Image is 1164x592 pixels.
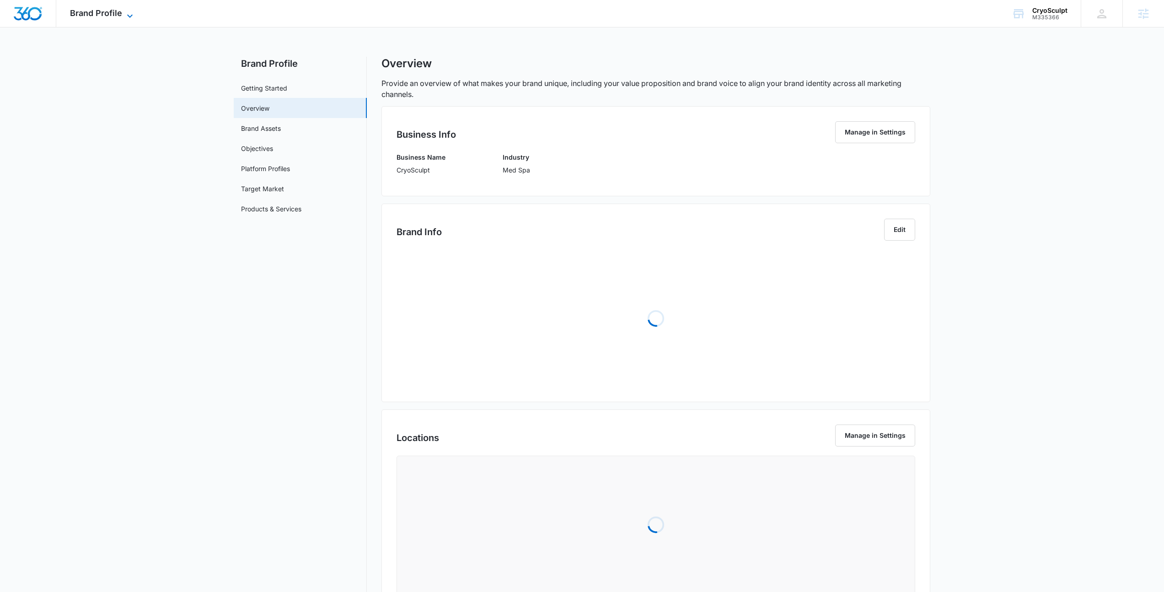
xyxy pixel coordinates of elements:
span: Brand Profile [70,8,122,18]
div: account id [1032,14,1067,21]
p: Med Spa [503,165,530,175]
a: Brand Assets [241,124,281,133]
p: Provide an overview of what makes your brand unique, including your value proposition and brand v... [381,78,930,100]
button: Manage in Settings [835,121,915,143]
button: Manage in Settings [835,425,915,447]
h3: Industry [503,152,530,162]
h2: Locations [397,431,439,445]
h2: Business Info [397,128,456,141]
a: Products & Services [241,204,301,214]
a: Overview [241,103,269,113]
h2: Brand Profile [234,57,367,70]
a: Platform Profiles [241,164,290,173]
p: CryoSculpt [397,165,445,175]
h2: Brand Info [397,225,442,239]
div: account name [1032,7,1067,14]
h1: Overview [381,57,432,70]
button: Edit [884,219,915,241]
h3: Business Name [397,152,445,162]
a: Target Market [241,184,284,194]
a: Getting Started [241,83,287,93]
a: Objectives [241,144,273,153]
